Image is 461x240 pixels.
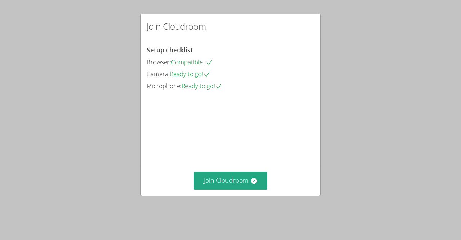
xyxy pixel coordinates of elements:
[147,82,182,90] span: Microphone:
[147,70,170,78] span: Camera:
[147,20,206,33] h2: Join Cloudroom
[170,70,210,78] span: Ready to go!
[182,82,222,90] span: Ready to go!
[147,45,193,54] span: Setup checklist
[171,58,213,66] span: Compatible
[147,58,171,66] span: Browser:
[194,172,268,189] button: Join Cloudroom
